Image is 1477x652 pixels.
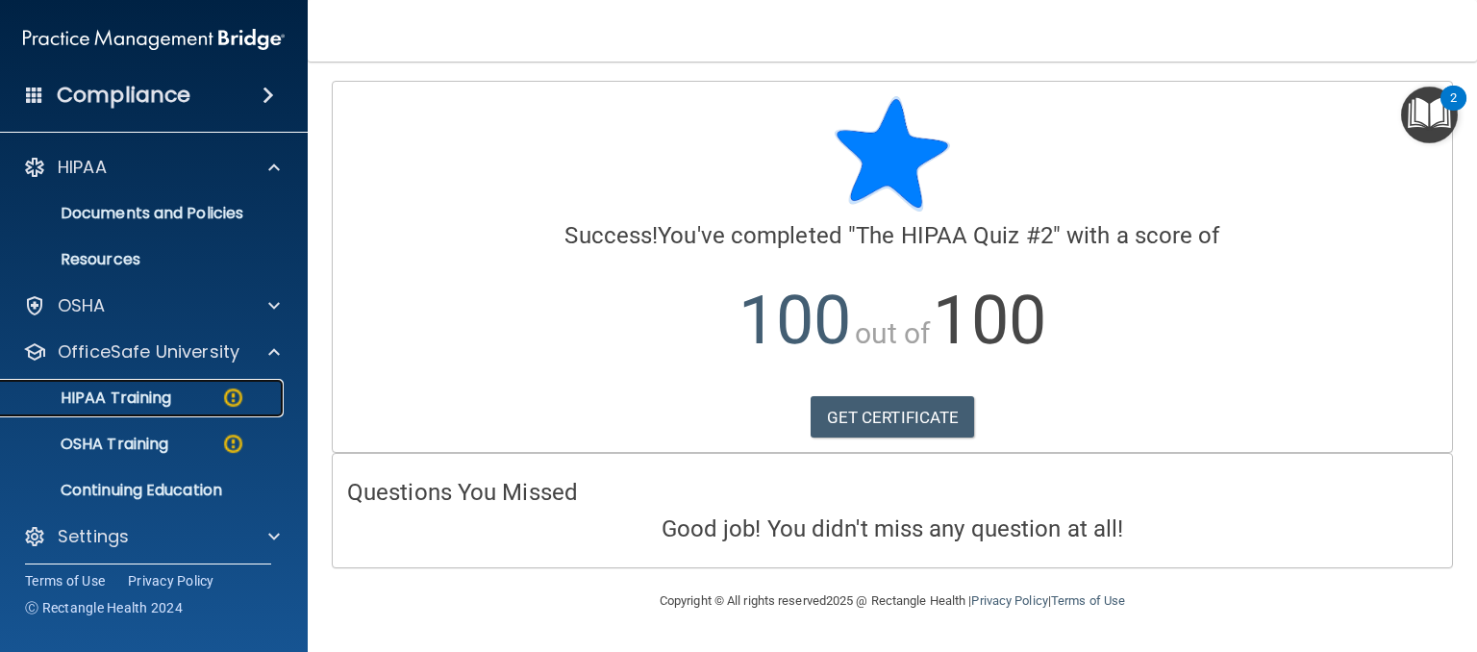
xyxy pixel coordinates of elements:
p: OfficeSafe University [58,340,239,364]
p: HIPAA [58,156,107,179]
span: The HIPAA Quiz #2 [856,222,1053,249]
p: Documents and Policies [13,204,275,223]
img: warning-circle.0cc9ac19.png [221,432,245,456]
a: Terms of Use [1051,593,1125,608]
h4: You've completed " " with a score of [347,223,1438,248]
img: PMB logo [23,20,285,59]
h4: Compliance [57,82,190,109]
button: Open Resource Center, 2 new notifications [1401,87,1458,143]
p: OSHA [58,294,106,317]
div: Copyright © All rights reserved 2025 @ Rectangle Health | | [541,570,1243,632]
span: Success! [564,222,658,249]
span: Ⓒ Rectangle Health 2024 [25,598,183,617]
img: warning-circle.0cc9ac19.png [221,386,245,410]
a: Privacy Policy [128,571,214,590]
a: Terms of Use [25,571,105,590]
iframe: Drift Widget Chat Controller [1381,519,1454,592]
p: OSHA Training [13,435,168,454]
h4: Good job! You didn't miss any question at all! [347,516,1438,541]
span: out of [855,316,931,350]
div: 2 [1450,98,1457,123]
a: GET CERTIFICATE [811,396,975,439]
a: OSHA [23,294,280,317]
p: Continuing Education [13,481,275,500]
p: HIPAA Training [13,389,171,408]
a: OfficeSafe University [23,340,280,364]
a: Privacy Policy [971,593,1047,608]
span: 100 [738,281,851,360]
a: Settings [23,525,280,548]
img: blue-star-rounded.9d042014.png [835,96,950,212]
span: 100 [933,281,1045,360]
h4: Questions You Missed [347,480,1438,505]
a: HIPAA [23,156,280,179]
p: Resources [13,250,275,269]
p: Settings [58,525,129,548]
